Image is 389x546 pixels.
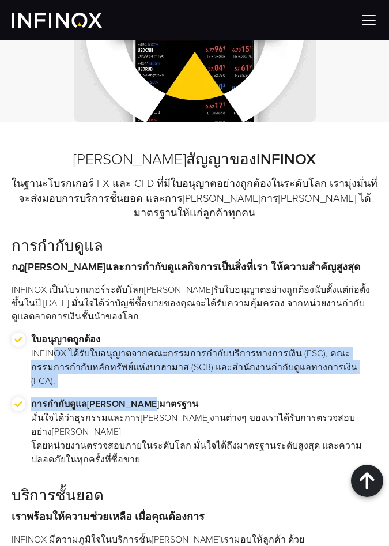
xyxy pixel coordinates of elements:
[12,176,377,220] p: ในฐานะโบรกเกอร์ FX และ CFD ที่มีใบอนุญาตอย่างถูกต้องในระดับโลก เรามุ่งมั่นที่จะส่งมอบการบริการชั้...
[12,261,361,273] strong: กฎ[PERSON_NAME]และการกำกับดูแลกิจการเป็นสิ่งที่เรา ให้ความสำคัญสูงสุด
[12,284,377,323] p: INFINOX เป็นโบรกเกอร์ระดับโลก[PERSON_NAME]รับใบอนุญาตอย่างถูกต้องนับตั้งแต่ก่อตั้งขึ้นในปี [DATE]...
[12,238,377,255] h3: การกำกับดูแล
[31,334,100,345] strong: ใบอนุญาตถูกต้อง
[31,333,377,388] p: INFINOX ได้รับใบอนุญาตจากคณะกรรมการกำกับบริการทางการเงิน (FSC), คณะกรรมการกำกับหลักทรัพย์แห่งบาฮา...
[12,510,205,523] strong: เราพร้อมให้ความช่วยเหลือ เมื่อคุณต้องการ
[31,397,377,466] p: มั่นใจได้ว่าธุรกรรมและการ[PERSON_NAME]งานต่างๆ ของเราได้รับการตรวจสอบอย่าง[PERSON_NAME] โดยหน่วยง...
[31,398,198,410] strong: การกำกับดูแล[PERSON_NAME]มาตรฐาน
[12,487,377,505] h3: บริการชั้นยอด
[12,151,377,169] h2: [PERSON_NAME]สัญญาของ
[256,150,316,168] strong: INFINOX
